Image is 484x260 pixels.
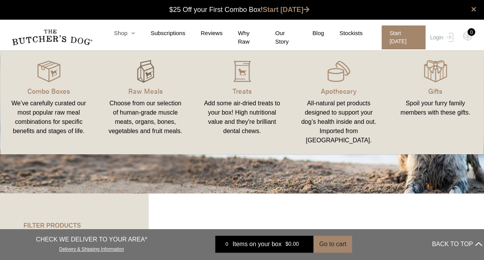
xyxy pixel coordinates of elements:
div: Add some air-dried treats to your box! High nutritional value and they're brilliant dental chews. [203,99,281,136]
a: Why Raw [223,29,260,46]
a: Combo Boxes We’ve carefully curated our most popular raw meal combinations for specific benefits ... [0,58,97,147]
a: Delivery & Shipping Information [59,245,124,252]
bdi: 0.00 [285,241,299,247]
p: CHECK WE DELIVER TO YOUR AREA* [36,235,147,244]
p: Gifts [396,86,474,96]
p: Treats [203,86,281,96]
span: Items on your box [233,240,281,249]
span: Start [DATE] [382,25,425,49]
div: 0 [221,240,233,248]
a: 0 Items on your box $0.00 [215,236,313,253]
a: Start [DATE] [263,6,310,14]
a: Blog [297,29,324,38]
p: Apothecary [300,86,378,96]
a: Stockists [324,29,362,38]
button: Go to cart [313,236,352,253]
a: Login [428,25,453,49]
img: TBD_Cart-Empty.png [463,31,472,41]
button: BACK TO TOP [432,235,482,253]
div: All-natural pet products designed to support your dog’s health inside and out. Imported from [GEO... [300,99,378,145]
div: 0 [467,28,475,36]
img: TBD_build-A-Box_Hover.png [134,60,157,83]
a: Reviews [185,29,223,38]
p: Raw Meals [106,86,184,96]
div: Spoil your furry family members with these gifts. [396,99,474,117]
div: We’ve carefully curated our most popular raw meal combinations for specific benefits and stages o... [10,99,88,136]
div: Choose from our selection of human-grade muscle meats, organs, bones, vegetables and fruit meals. [106,99,184,136]
a: Treats Add some air-dried treats to your box! High nutritional value and they're brilliant dental... [194,58,290,147]
a: Shop [99,29,135,38]
a: Gifts Spoil your furry family members with these gifts. [387,58,484,147]
span: $ [285,241,288,247]
a: Start [DATE] [374,25,428,49]
a: Raw Meals Choose from our selection of human-grade muscle meats, organs, bones, vegetables and fr... [97,58,194,147]
p: Combo Boxes [10,86,88,96]
a: Apothecary All-natural pet products designed to support your dog’s health inside and out. Importe... [290,58,387,147]
a: Subscriptions [135,29,185,38]
a: Our Story [260,29,297,46]
a: close [471,5,476,14]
